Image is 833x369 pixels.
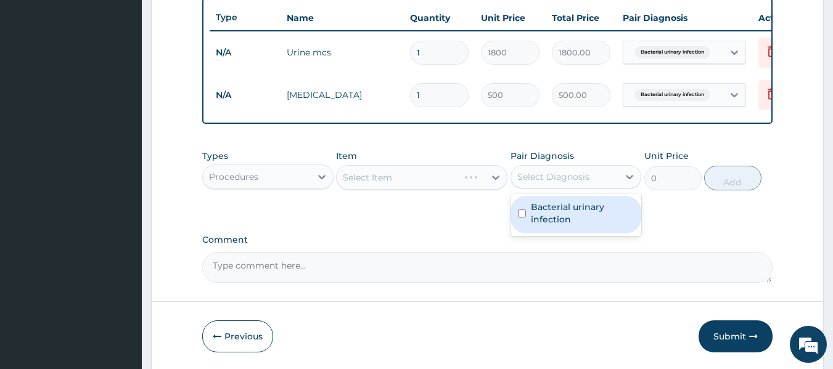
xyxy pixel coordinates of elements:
[281,6,404,30] th: Name
[644,150,689,162] label: Unit Price
[699,320,773,352] button: Submit
[475,6,546,30] th: Unit Price
[704,166,761,190] button: Add
[634,89,710,101] span: Bacterial urinary infection
[202,235,773,245] label: Comment
[546,6,617,30] th: Total Price
[517,171,589,183] div: Select Diagnosis
[202,151,228,161] label: Types
[64,69,207,85] div: Chat with us now
[634,46,710,59] span: Bacterial urinary infection
[752,6,814,30] th: Actions
[202,320,273,352] button: Previous
[281,40,404,65] td: Urine mcs
[210,41,281,64] td: N/A
[511,150,574,162] label: Pair Diagnosis
[281,83,404,107] td: [MEDICAL_DATA]
[23,62,50,92] img: d_794563401_company_1708531726252_794563401
[210,6,281,29] th: Type
[210,84,281,107] td: N/A
[531,201,634,225] label: Bacterial urinary infection
[6,241,235,285] textarea: Type your message and hit 'Enter'
[336,150,357,162] label: Item
[202,6,232,36] div: Minimize live chat window
[617,6,752,30] th: Pair Diagnosis
[72,108,170,232] span: We're online!
[404,6,475,30] th: Quantity
[209,171,258,183] div: Procedures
